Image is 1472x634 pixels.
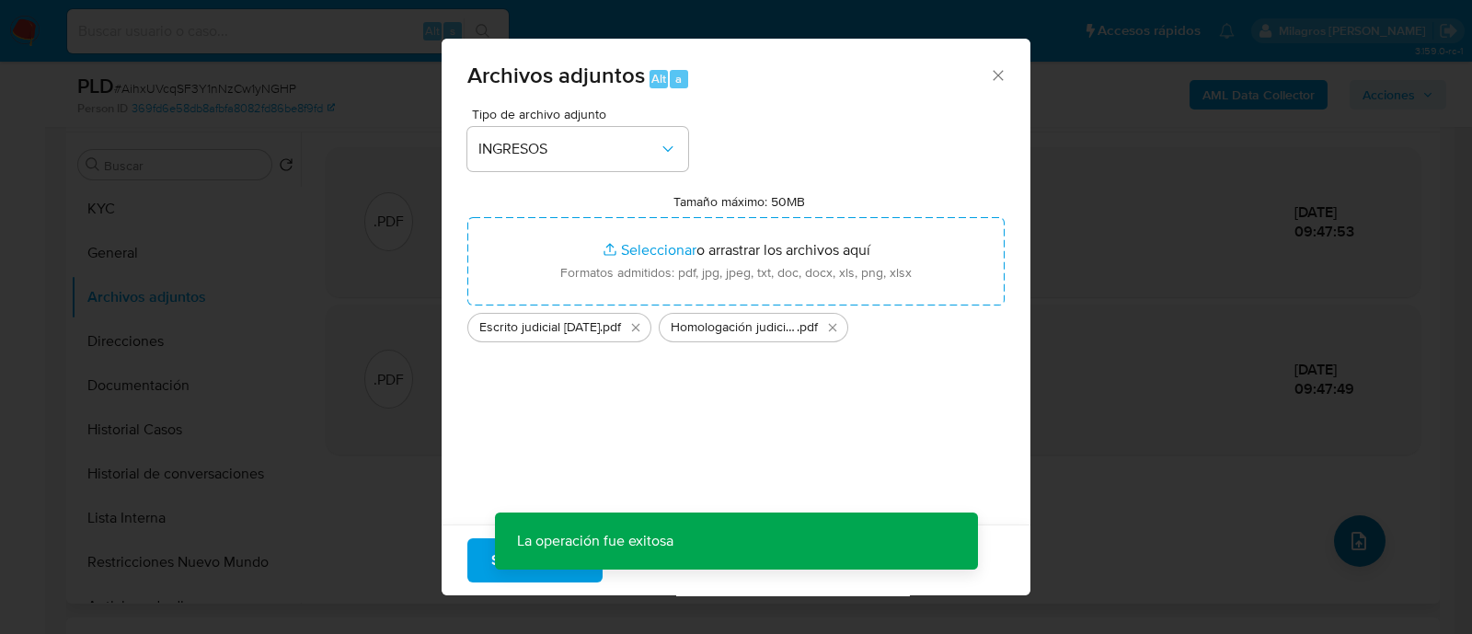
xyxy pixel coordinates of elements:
span: .pdf [797,318,818,337]
button: Cerrar [989,66,1006,83]
span: a [675,70,682,87]
span: Escrito judicial [DATE] [479,318,600,337]
span: Subir archivo [491,540,579,581]
span: INGRESOS [478,140,659,158]
button: Eliminar Homologación judicial 07.07.2025.pdf [822,317,844,339]
button: INGRESOS [467,127,688,171]
ul: Archivos seleccionados [467,305,1005,342]
span: Alt [651,70,666,87]
p: La operación fue exitosa [495,513,696,570]
span: .pdf [600,318,621,337]
button: Subir archivo [467,538,603,582]
label: Tamaño máximo: 50MB [673,193,805,210]
button: Eliminar Escrito judicial 23.06.2025.pdf [625,317,647,339]
span: Archivos adjuntos [467,59,645,91]
span: Homologación judicial [DATE] [671,318,797,337]
span: Cancelar [634,540,694,581]
span: Tipo de archivo adjunto [472,108,693,121]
